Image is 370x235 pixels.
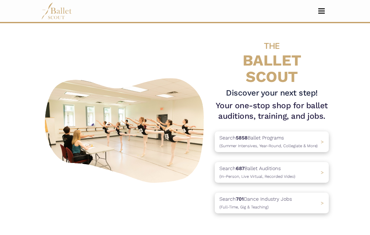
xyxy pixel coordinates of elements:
[321,139,324,145] span: >
[215,36,329,85] h4: BALLET SCOUT
[215,100,329,122] h1: Your one-stop shop for ballet auditions, training, and jobs.
[215,131,329,152] a: Search5858Ballet Programs(Summer Intensives, Year-Round, Collegiate & More)>
[215,193,329,213] a: Search701Dance Industry Jobs(Full-Time, Gig & Teaching) >
[321,169,324,175] span: >
[219,134,318,150] p: Search Ballet Programs
[236,165,244,171] b: 687
[215,88,329,98] h3: Discover your next step!
[219,174,295,179] span: (In-Person, Live Virtual, Recorded Video)
[219,205,269,209] span: (Full-Time, Gig & Teaching)
[219,164,295,180] p: Search Ballet Auditions
[314,8,329,14] button: Toggle navigation
[219,143,318,148] span: (Summer Intensives, Year-Round, Collegiate & More)
[219,195,292,211] p: Search Dance Industry Jobs
[236,196,244,202] b: 701
[215,162,329,183] a: Search687Ballet Auditions(In-Person, Live Virtual, Recorded Video) >
[236,135,248,141] b: 5858
[41,73,210,186] img: A group of ballerinas talking to each other in a ballet studio
[264,41,280,51] span: THE
[321,200,324,206] span: >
